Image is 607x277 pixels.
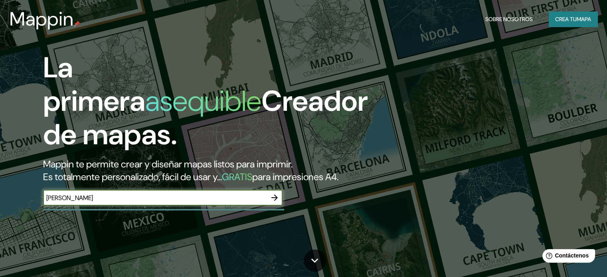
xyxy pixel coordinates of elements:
[145,83,261,120] font: asequible
[549,12,597,27] button: Crea tumapa
[10,6,74,31] font: Mappin
[536,246,598,268] iframe: Lanzador de widgets de ayuda
[485,16,533,23] font: Sobre nosotros
[43,158,293,170] font: Mappin te permite crear y diseñar mapas listos para imprimir.
[43,49,145,120] font: La primera
[43,193,267,202] input: Elige tu lugar favorito
[555,16,577,23] font: Crea tu
[252,171,338,183] font: para impresiones A4.
[74,21,80,27] img: pin de mapeo
[577,16,591,23] font: mapa
[222,171,252,183] font: GRATIS
[43,83,368,153] font: Creador de mapas.
[43,171,222,183] font: Es totalmente personalizado, fácil de usar y...
[482,12,536,27] button: Sobre nosotros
